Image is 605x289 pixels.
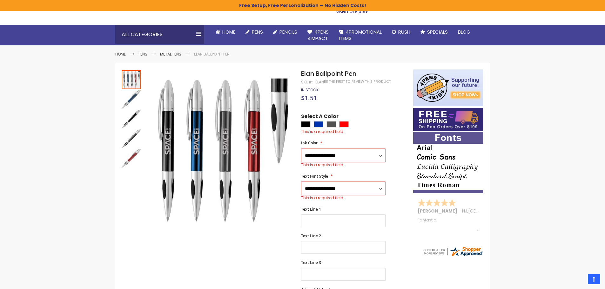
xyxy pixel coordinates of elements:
a: 4PROMOTIONALITEMS [334,25,387,46]
span: Text Font Style [301,174,328,179]
span: 4Pens 4impact [307,29,329,42]
span: Text Line 3 [301,260,321,265]
a: Home [115,51,126,57]
div: Availability [301,88,319,93]
a: Rush [387,25,415,39]
img: Elan Ballpoint Pen [148,79,293,224]
a: Metal Pens [160,51,181,57]
span: Pens [252,29,263,35]
div: This is a required field. [301,162,386,167]
a: Blog [453,25,475,39]
a: Pens [138,51,147,57]
div: Elan Ballpoint Pen [122,109,141,128]
div: Fantastic [418,218,479,232]
div: Elan [315,80,324,85]
span: Ink Color [301,140,318,146]
img: Free shipping on orders over $199 [413,108,483,131]
div: Elan Ballpoint Pen [122,89,141,109]
div: Blue [314,121,323,128]
span: Home [222,29,235,35]
div: This is a required field. [301,129,407,134]
div: All Categories [115,25,204,44]
span: Blog [458,29,470,35]
img: Elan Ballpoint Pen [122,90,141,109]
span: Elan Ballpoint Pen [301,69,356,78]
span: Select A Color [301,113,339,122]
li: Elan Ballpoint Pen [194,52,230,57]
div: Red [339,121,349,128]
div: Elan Ballpoint Pen [122,148,141,168]
span: Specials [427,29,448,35]
span: NJ [462,208,467,214]
span: - , [460,208,515,214]
iframe: Google Customer Reviews [553,272,605,289]
strong: SKU [301,79,313,85]
span: In stock [301,87,319,93]
span: Pencils [279,29,297,35]
a: Be the first to review this product [324,79,391,84]
div: Gunmetal [326,121,336,128]
a: Home [211,25,240,39]
span: 4PROMOTIONAL ITEMS [339,29,382,42]
a: Specials [415,25,453,39]
img: Elan Ballpoint Pen [122,149,141,168]
a: Pencils [268,25,302,39]
span: Rush [398,29,410,35]
img: Elan Ballpoint Pen [122,129,141,148]
div: Black [301,121,311,128]
img: 4pens.com widget logo [422,246,483,257]
img: font-personalization-examples [413,132,483,193]
a: Pens [240,25,268,39]
a: 4pens.com certificate URL [422,253,483,259]
img: Elan Ballpoint Pen [122,109,141,128]
span: $1.51 [301,94,317,102]
a: 4Pens4impact [302,25,334,46]
span: Text Line 1 [301,207,321,212]
span: [GEOGRAPHIC_DATA] [468,208,515,214]
span: Text Line 2 [301,233,321,239]
img: 4pens 4 kids [413,69,483,106]
div: Elan Ballpoint Pen [122,69,141,89]
span: [PERSON_NAME] [418,208,460,214]
div: This is a required field. [301,195,386,200]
